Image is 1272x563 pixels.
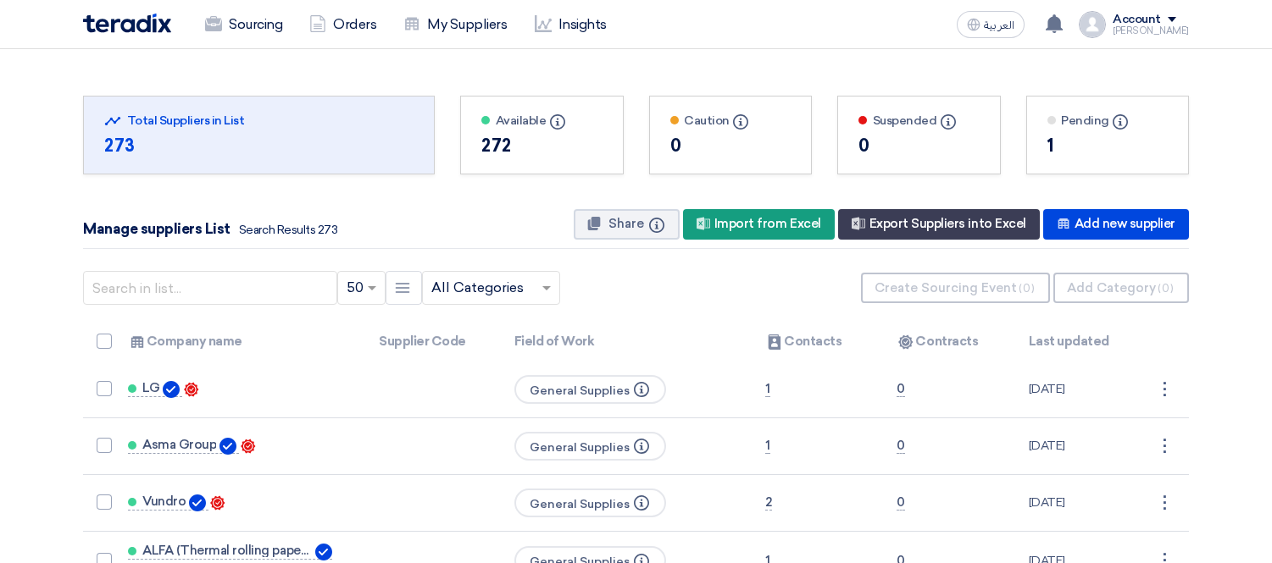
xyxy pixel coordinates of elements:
a: My Suppliers [390,6,520,43]
th: Field of Work [501,322,753,362]
a: Asma Group Verified Account [128,438,240,454]
span: General Supplies [514,375,666,404]
span: 1 [765,381,770,397]
span: Search Results 273 [239,223,337,237]
div: [PERSON_NAME] [1113,26,1189,36]
div: 1 [1047,133,1169,158]
a: Insights [521,6,620,43]
img: Verified Account [219,438,236,455]
a: LG Verified Account [128,381,183,397]
a: Vundro Verified Account [128,494,209,511]
td: [DATE] [1015,417,1151,474]
span: Share [608,216,644,231]
img: Verified Account [163,381,180,398]
span: General Supplies [514,432,666,461]
td: [DATE] [1015,474,1151,531]
img: Teradix logo [83,14,171,33]
th: Last updated [1015,322,1151,362]
div: ⋮ [1150,433,1177,460]
button: Add Category(0) [1053,273,1189,303]
span: ALFA (Thermal rolling papers) [142,544,312,557]
div: ⋮ [1150,489,1177,516]
input: Search in list... [83,271,337,305]
img: Verified Account [189,494,206,511]
div: ⋮ [1150,376,1177,403]
span: 2 [765,494,772,511]
th: Contacts [752,322,883,362]
img: profile_test.png [1079,11,1106,38]
div: Total Suppliers in List [104,112,414,130]
div: Export Suppliers into Excel [838,209,1040,240]
div: Available [481,112,603,130]
div: Account [1113,13,1161,27]
button: Create Sourcing Event(0) [861,273,1050,303]
th: Contracts [883,322,1014,362]
span: (0) [1158,282,1174,295]
img: Verified Account [315,544,332,560]
span: Asma Group [142,438,216,451]
div: Caution [670,112,792,130]
div: 0 [858,133,980,158]
div: 0 [670,133,792,158]
div: Suspended [858,112,980,130]
span: LG [142,381,159,395]
span: 0 [897,381,905,397]
td: [DATE] [1015,362,1151,418]
th: Company name [114,322,366,362]
span: Vundro [142,494,186,508]
a: ALFA (Thermal rolling papers) Verified Account [128,544,332,560]
div: Import from Excel [683,209,835,240]
th: Supplier Code [365,322,501,362]
span: 0 [897,438,905,454]
span: 1 [765,438,770,454]
div: 273 [104,133,414,158]
div: Pending [1047,112,1169,130]
div: Manage suppliers List [83,218,337,240]
span: 0 [897,494,905,511]
div: Add new supplier [1043,209,1189,240]
span: العربية [984,19,1014,31]
button: Share [574,209,680,240]
div: 272 [481,133,603,158]
span: General Supplies [514,488,666,517]
a: Sourcing [192,6,296,43]
span: (0) [1019,282,1035,295]
span: 50 [347,278,364,298]
a: Orders [296,6,390,43]
button: العربية [957,11,1025,38]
